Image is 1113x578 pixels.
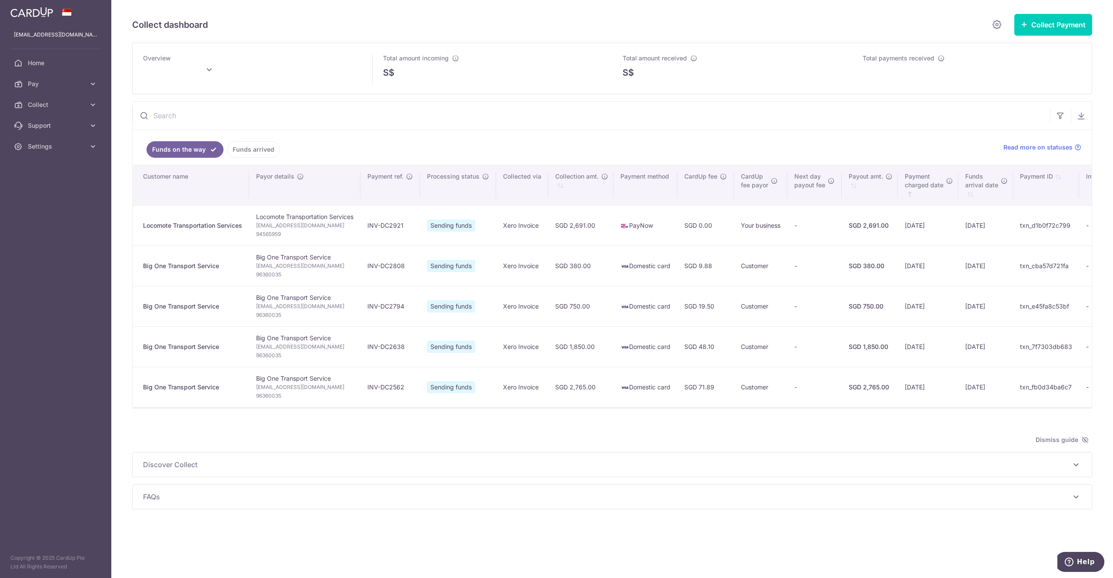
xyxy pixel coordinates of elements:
[734,286,787,326] td: Customer
[143,342,242,351] div: Big One Transport Service
[143,383,242,392] div: Big One Transport Service
[548,246,613,286] td: SGD 380.00
[741,172,768,189] span: CardUp fee payor
[849,302,891,311] div: SGD 750.00
[143,492,1071,502] span: FAQs
[898,165,958,205] th: Paymentcharged date : activate to sort column ascending
[548,286,613,326] td: SGD 750.00
[420,165,496,205] th: Processing status
[787,286,842,326] td: -
[360,165,420,205] th: Payment ref.
[256,392,353,400] span: 96360035
[677,326,734,367] td: SGD 48.10
[787,367,842,407] td: -
[613,165,677,205] th: Payment method
[620,262,629,271] img: visa-sm-192604c4577d2d35970c8ed26b86981c2741ebd56154ab54ad91a526f0f24972.png
[367,172,403,181] span: Payment ref.
[898,367,958,407] td: [DATE]
[734,246,787,286] td: Customer
[898,326,958,367] td: [DATE]
[958,326,1013,367] td: [DATE]
[863,54,934,62] span: Total payments received
[1013,165,1079,205] th: Payment ID: activate to sort column ascending
[1036,435,1089,445] span: Dismiss guide
[496,367,548,407] td: Xero Invoice
[227,141,280,158] a: Funds arrived
[677,205,734,246] td: SGD 0.00
[849,221,891,230] div: SGD 2,691.00
[360,246,420,286] td: INV-DC2808
[256,230,353,239] span: 94565959
[427,219,475,232] span: Sending funds
[383,66,394,79] span: S$
[620,302,629,311] img: visa-sm-192604c4577d2d35970c8ed26b86981c2741ebd56154ab54ad91a526f0f24972.png
[427,260,475,272] span: Sending funds
[555,172,599,181] span: Collection amt.
[1014,14,1092,36] button: Collect Payment
[677,246,734,286] td: SGD 9.88
[249,165,360,205] th: Payor details
[623,66,634,79] span: S$
[28,142,85,151] span: Settings
[143,302,242,311] div: Big One Transport Service
[427,341,475,353] span: Sending funds
[958,286,1013,326] td: [DATE]
[256,221,353,230] span: [EMAIL_ADDRESS][DOMAIN_NAME]
[613,205,677,246] td: PayNow
[548,205,613,246] td: SGD 2,691.00
[249,286,360,326] td: Big One Transport Service
[965,172,998,189] span: Funds arrival date
[256,262,353,270] span: [EMAIL_ADDRESS][DOMAIN_NAME]
[249,367,360,407] td: Big One Transport Service
[905,172,943,189] span: Payment charged date
[613,286,677,326] td: Domestic card
[898,286,958,326] td: [DATE]
[360,367,420,407] td: INV-DC2562
[14,30,97,39] p: [EMAIL_ADDRESS][DOMAIN_NAME]
[256,383,353,392] span: [EMAIL_ADDRESS][DOMAIN_NAME]
[427,300,475,312] span: Sending funds
[620,222,629,230] img: paynow-md-4fe65508ce96feda548756c5ee0e473c78d4820b8ea51387c6e4ad89e58a5e61.png
[734,367,787,407] td: Customer
[496,205,548,246] td: Xero Invoice
[147,141,223,158] a: Funds on the way
[620,343,629,352] img: visa-sm-192604c4577d2d35970c8ed26b86981c2741ebd56154ab54ad91a526f0f24972.png
[360,286,420,326] td: INV-DC2794
[427,381,475,393] span: Sending funds
[133,102,1050,130] input: Search
[256,311,353,319] span: 96360035
[734,165,787,205] th: CardUpfee payor
[734,326,787,367] td: Customer
[360,205,420,246] td: INV-DC2921
[496,286,548,326] td: Xero Invoice
[787,205,842,246] td: -
[958,367,1013,407] td: [DATE]
[496,326,548,367] td: Xero Invoice
[677,286,734,326] td: SGD 19.50
[20,6,37,14] span: Help
[1013,326,1079,367] td: txn_7f7303db683
[898,246,958,286] td: [DATE]
[613,367,677,407] td: Domestic card
[849,383,891,392] div: SGD 2,765.00
[677,165,734,205] th: CardUp fee
[143,221,242,230] div: Locomote Transportation Services
[1003,143,1073,152] span: Read more on statuses
[849,262,891,270] div: SGD 380.00
[958,205,1013,246] td: [DATE]
[1057,552,1104,574] iframe: Opens a widget where you can find more information
[620,383,629,392] img: visa-sm-192604c4577d2d35970c8ed26b86981c2741ebd56154ab54ad91a526f0f24972.png
[898,205,958,246] td: [DATE]
[143,262,242,270] div: Big One Transport Service
[383,54,449,62] span: Total amount incoming
[143,492,1081,502] p: FAQs
[256,302,353,311] span: [EMAIL_ADDRESS][DOMAIN_NAME]
[794,172,825,189] span: Next day payout fee
[249,205,360,246] td: Locomote Transportation Services
[1013,246,1079,286] td: txn_cba57d721fa
[132,18,208,32] h5: Collect dashboard
[496,165,548,205] th: Collected via
[133,165,249,205] th: Customer name
[249,246,360,286] td: Big One Transport Service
